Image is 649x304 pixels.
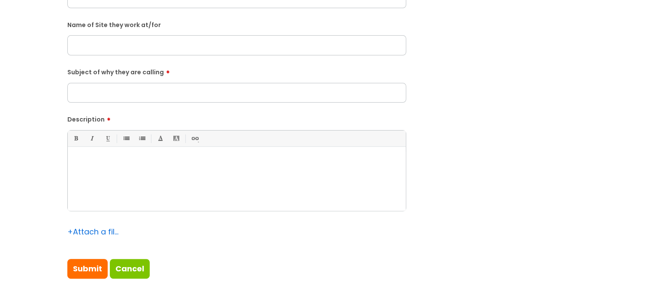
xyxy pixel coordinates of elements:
[189,133,200,144] a: Link
[136,133,147,144] a: 1. Ordered List (Ctrl-Shift-8)
[121,133,131,144] a: • Unordered List (Ctrl-Shift-7)
[171,133,181,144] a: Back Color
[86,133,97,144] a: Italic (Ctrl-I)
[67,113,406,123] label: Description
[102,133,113,144] a: Underline(Ctrl-U)
[155,133,166,144] a: Font Color
[67,66,406,76] label: Subject of why they are calling
[67,259,108,279] input: Submit
[67,20,406,29] label: Name of Site they work at/for
[67,225,119,239] div: Attach a file
[70,133,81,144] a: Bold (Ctrl-B)
[110,259,150,279] a: Cancel
[67,226,73,237] span: +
